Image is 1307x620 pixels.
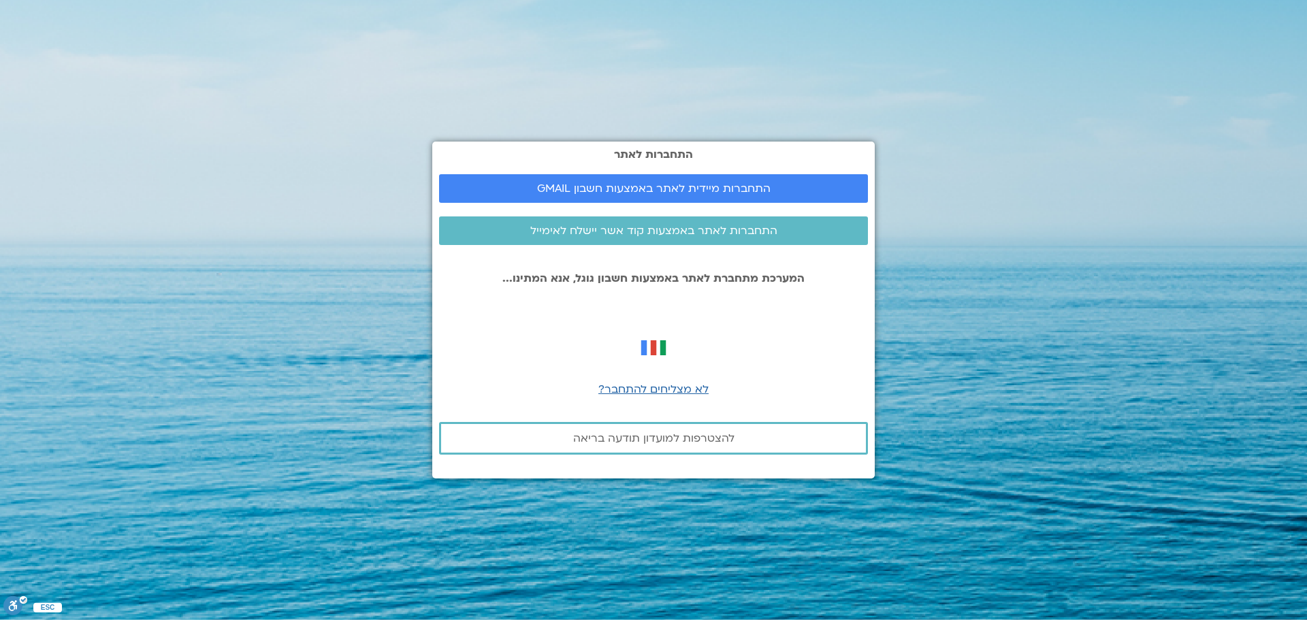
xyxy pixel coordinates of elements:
[573,432,735,444] span: להצטרפות למועדון תודעה בריאה
[439,272,868,284] p: המערכת מתחברת לאתר באמצעות חשבון גוגל, אנא המתינו...
[530,225,777,237] span: התחברות לאתר באמצעות קוד אשר יישלח לאימייל
[537,182,771,195] span: התחברות מיידית לאתר באמצעות חשבון GMAIL
[598,382,709,397] a: לא מצליחים להתחבר?
[439,148,868,161] h2: התחברות לאתר
[439,174,868,203] a: התחברות מיידית לאתר באמצעות חשבון GMAIL
[439,422,868,455] a: להצטרפות למועדון תודעה בריאה
[439,216,868,245] a: התחברות לאתר באמצעות קוד אשר יישלח לאימייל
